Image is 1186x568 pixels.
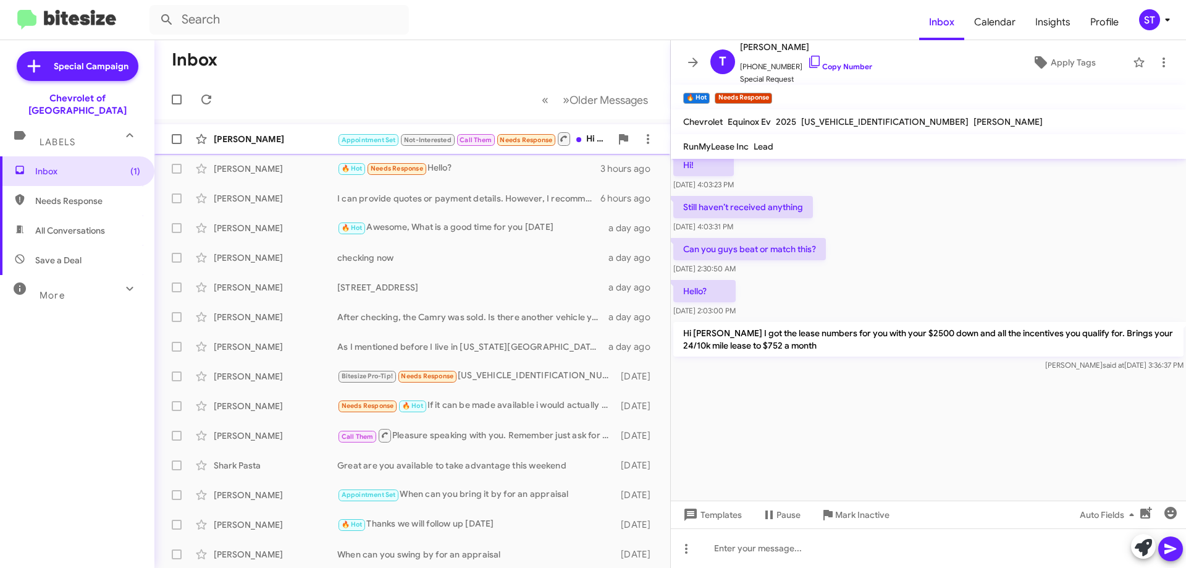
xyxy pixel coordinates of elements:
[1080,504,1139,526] span: Auto Fields
[673,180,734,189] span: [DATE] 4:03:23 PM
[807,62,872,71] a: Copy Number
[535,87,655,112] nav: Page navigation example
[600,192,660,205] div: 6 hours ago
[172,50,217,70] h1: Inbox
[570,93,648,107] span: Older Messages
[214,548,337,561] div: [PERSON_NAME]
[671,504,752,526] button: Templates
[214,430,337,442] div: [PERSON_NAME]
[683,93,710,104] small: 🔥 Hot
[1000,51,1127,74] button: Apply Tags
[615,548,660,561] div: [DATE]
[1129,9,1172,30] button: ST
[337,131,611,146] div: Hi [PERSON_NAME], did you try calling me? Do you have any updates?
[337,341,608,353] div: As I mentioned before I live in [US_STATE][GEOGRAPHIC_DATA]. Please send me the updated pricing f...
[1080,4,1129,40] a: Profile
[214,400,337,412] div: [PERSON_NAME]
[810,504,899,526] button: Mark Inactive
[214,341,337,353] div: [PERSON_NAME]
[35,224,105,237] span: All Conversations
[130,165,140,177] span: (1)
[776,504,801,526] span: Pause
[1025,4,1080,40] span: Insights
[608,252,660,264] div: a day ago
[342,491,396,499] span: Appointment Set
[337,399,615,413] div: If it can be made available i would actually prefer that
[337,192,600,205] div: I can provide quotes or payment details. However, I recommend visiting the dealership to discuss ...
[683,116,723,127] span: Chevrolet
[17,51,138,81] a: Special Campaign
[673,238,826,260] p: Can you guys beat or match this?
[342,520,363,528] span: 🔥 Hot
[214,281,337,294] div: [PERSON_NAME]
[615,489,660,501] div: [DATE]
[214,192,337,205] div: [PERSON_NAME]
[542,92,549,108] span: «
[214,133,337,145] div: [PERSON_NAME]
[337,369,615,383] div: [US_VEHICLE_IDENTIFICATION_NUMBER] is my current vehicle VIN, I owe $46,990. If you can cover tha...
[402,402,423,410] span: 🔥 Hot
[835,504,889,526] span: Mark Inactive
[337,252,608,264] div: checking now
[337,428,615,443] div: Pleasure speaking with you. Remember just ask for [PERSON_NAME] when you arrive.
[214,311,337,323] div: [PERSON_NAME]
[719,52,726,72] span: T
[342,224,363,232] span: 🔥 Hot
[371,164,423,172] span: Needs Response
[919,4,964,40] a: Inbox
[728,116,771,127] span: Equinox Ev
[54,60,128,72] span: Special Campaign
[214,252,337,264] div: [PERSON_NAME]
[342,402,394,410] span: Needs Response
[214,519,337,531] div: [PERSON_NAME]
[337,221,608,235] div: Awesome, What is a good time for you [DATE]
[974,116,1043,127] span: [PERSON_NAME]
[149,5,409,35] input: Search
[615,519,660,531] div: [DATE]
[615,370,660,383] div: [DATE]
[337,548,615,561] div: When can you swing by for an appraisal
[35,165,140,177] span: Inbox
[40,137,75,148] span: Labels
[337,311,608,323] div: After checking, the Camry was sold. Is there another vehicle you would be interested in or would ...
[35,254,82,266] span: Save a Deal
[615,400,660,412] div: [DATE]
[608,222,660,234] div: a day ago
[337,161,600,176] div: Hello?
[673,154,734,176] p: Hi!
[214,459,337,472] div: Shark Pasta
[801,116,969,127] span: [US_VEHICLE_IDENTIFICATION_NUMBER]
[534,87,556,112] button: Previous
[1070,504,1149,526] button: Auto Fields
[214,370,337,383] div: [PERSON_NAME]
[752,504,810,526] button: Pause
[673,264,736,273] span: [DATE] 2:30:50 AM
[600,163,660,175] div: 3 hours ago
[500,136,552,144] span: Needs Response
[342,372,393,380] span: Bitesize Pro-Tip!
[681,504,742,526] span: Templates
[673,280,736,302] p: Hello?
[404,136,452,144] span: Not-Interested
[214,489,337,501] div: [PERSON_NAME]
[964,4,1025,40] a: Calendar
[337,488,615,502] div: When can you bring it by for an appraisal
[337,459,615,472] div: Great are you available to take advantage this weekend
[754,141,773,152] span: Lead
[337,281,608,294] div: [STREET_ADDRESS]
[740,73,872,85] span: Special Request
[214,163,337,175] div: [PERSON_NAME]
[214,222,337,234] div: [PERSON_NAME]
[1045,360,1184,370] span: [PERSON_NAME] [DATE] 3:36:37 PM
[608,311,660,323] div: a day ago
[1051,51,1096,74] span: Apply Tags
[35,195,140,207] span: Needs Response
[563,92,570,108] span: »
[673,196,813,218] p: Still haven’t received anything
[673,322,1184,357] p: Hi [PERSON_NAME] I got the lease numbers for you with your $2500 down and all the incentives you ...
[342,164,363,172] span: 🔥 Hot
[342,136,396,144] span: Appointment Set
